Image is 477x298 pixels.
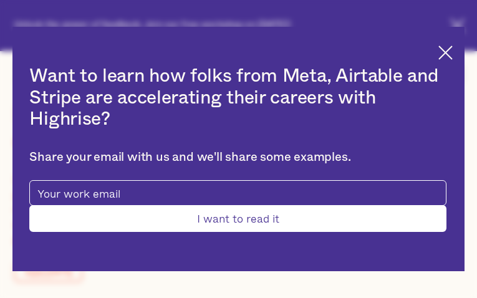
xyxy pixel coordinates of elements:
[29,180,446,232] form: pop-up-modal-form
[29,65,446,130] h2: Want to learn how folks from Meta, Airtable and Stripe are accelerating their careers with Highrise?
[29,180,446,206] input: Your work email
[29,205,446,232] input: I want to read it
[29,150,446,165] div: Share your email with us and we'll share some examples.
[438,46,453,60] img: Cross icon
